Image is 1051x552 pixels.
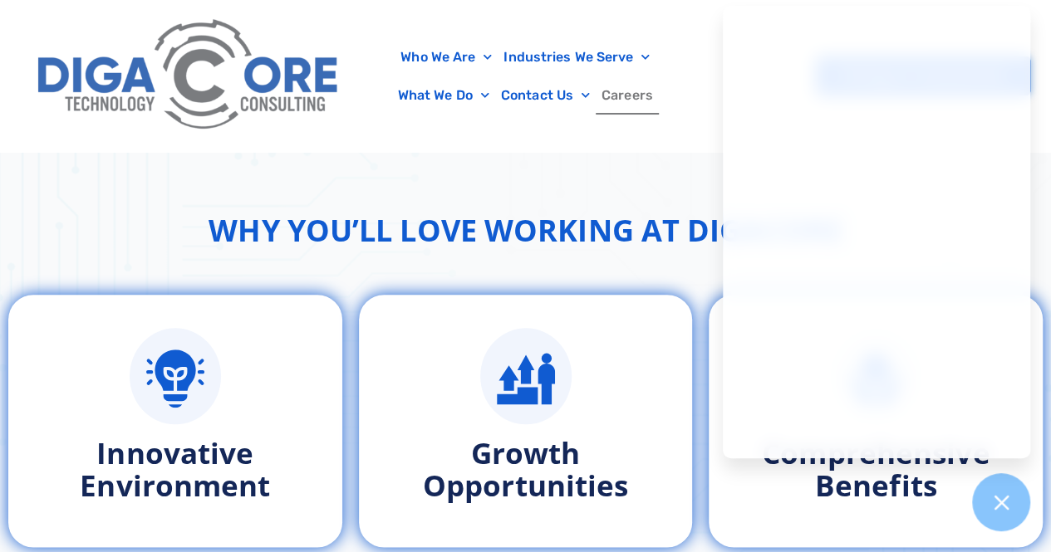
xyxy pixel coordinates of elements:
a: Contact Us [495,76,596,115]
img: Digacore Logo [29,8,349,144]
h2: Why You’ll Love Working at Digacore [209,208,842,253]
iframe: Chatgenie Messenger [723,6,1030,458]
nav: Menu [357,38,694,115]
a: Innovative Environment [80,433,270,505]
a: Growth Opportunities [480,328,572,424]
a: Who We Are [395,38,498,76]
a: What We Do [392,76,495,115]
a: Industries We Serve [498,38,656,76]
a: Innovative Environment [130,328,221,424]
span: Comprehensive Benefits [762,433,990,505]
a: Growth Opportunities [423,433,628,505]
a: Careers [596,76,659,115]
